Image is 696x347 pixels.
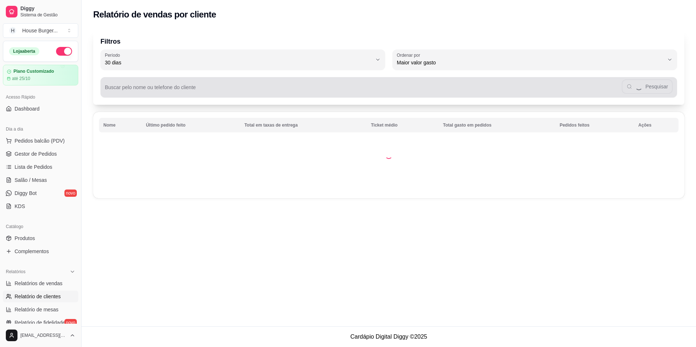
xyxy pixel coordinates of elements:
[3,161,78,173] a: Lista de Pedidos
[3,135,78,147] button: Pedidos balcão (PDV)
[397,59,664,66] span: Maior valor gasto
[105,59,372,66] span: 30 dias
[15,176,47,184] span: Salão / Mesas
[15,150,57,157] span: Gestor de Pedidos
[20,332,67,338] span: [EMAIL_ADDRESS][DOMAIN_NAME]
[82,326,696,347] footer: Cardápio Digital Diggy © 2025
[15,137,65,144] span: Pedidos balcão (PDV)
[3,23,78,38] button: Select a team
[100,36,677,47] p: Filtros
[3,291,78,302] a: Relatório de clientes
[15,190,37,197] span: Diggy Bot
[3,174,78,186] a: Salão / Mesas
[20,12,75,18] span: Sistema de Gestão
[3,148,78,160] a: Gestor de Pedidos
[93,9,216,20] h2: Relatório de vendas por cliente
[3,327,78,344] button: [EMAIL_ADDRESS][DOMAIN_NAME]
[105,52,122,58] label: Período
[15,105,40,112] span: Dashboard
[9,47,39,55] div: Loja aberta
[3,304,78,315] a: Relatório de mesas
[3,187,78,199] a: Diggy Botnovo
[3,317,78,328] a: Relatório de fidelidadenovo
[3,103,78,115] a: Dashboard
[15,319,65,326] span: Relatório de fidelidade
[12,76,30,81] article: até 25/10
[20,5,75,12] span: Diggy
[3,200,78,212] a: KDS
[15,280,63,287] span: Relatórios de vendas
[3,278,78,289] a: Relatórios de vendas
[3,91,78,103] div: Acesso Rápido
[392,49,677,70] button: Ordenar porMaior valor gasto
[15,163,52,171] span: Lista de Pedidos
[15,293,61,300] span: Relatório de clientes
[385,152,392,159] div: Loading
[15,235,35,242] span: Produtos
[15,306,59,313] span: Relatório de mesas
[9,27,16,34] span: H
[56,47,72,56] button: Alterar Status
[6,269,25,275] span: Relatórios
[3,246,78,257] a: Complementos
[3,3,78,20] a: DiggySistema de Gestão
[397,52,423,58] label: Ordenar por
[15,203,25,210] span: KDS
[13,69,54,74] article: Plano Customizado
[3,65,78,85] a: Plano Customizadoaté 25/10
[105,87,622,94] input: Buscar pelo nome ou telefone do cliente
[3,232,78,244] a: Produtos
[3,123,78,135] div: Dia a dia
[3,221,78,232] div: Catálogo
[22,27,58,34] div: House Burger ...
[100,49,385,70] button: Período30 dias
[15,248,49,255] span: Complementos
